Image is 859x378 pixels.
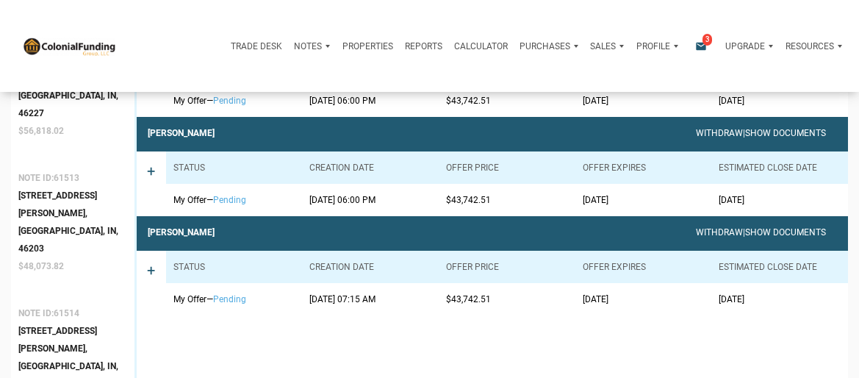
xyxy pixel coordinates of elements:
[18,322,127,357] div: [STREET_ADDRESS][PERSON_NAME],
[725,41,765,51] p: Upgrade
[166,251,303,283] th: Status
[630,29,684,64] button: Profile
[575,283,712,315] td: [DATE]
[636,41,670,51] p: Profile
[288,29,336,64] button: Notes
[337,29,399,64] a: Properties
[684,29,719,64] button: email3
[743,128,745,138] span: |
[711,184,848,216] td: [DATE]
[711,85,848,117] td: [DATE]
[745,128,826,138] a: Show Documents
[696,227,743,238] a: Withdraw
[18,222,127,257] div: [GEOGRAPHIC_DATA], IN, 46203
[148,124,215,142] div: [PERSON_NAME]
[439,283,575,315] td: $43,742.51
[147,262,155,304] span: +
[780,29,848,64] button: Resources
[147,163,155,205] span: +
[18,87,127,122] div: [GEOGRAPHIC_DATA], IN, 46227
[206,96,213,106] span: —
[173,96,206,106] span: My Offer
[206,195,213,205] span: —
[213,96,246,106] span: pending
[231,41,282,51] p: Trade Desk
[18,122,127,140] div: $56,818.02
[692,40,710,52] i: email
[575,151,712,184] th: Offer Expires
[302,151,439,184] th: Creation date
[302,251,439,283] th: Creation date
[54,308,79,318] span: 61514
[206,294,213,304] span: —
[711,151,848,184] th: Estimated Close Date
[696,128,743,138] a: Withdraw
[719,29,779,64] button: Upgrade
[18,308,54,318] span: Note ID:
[342,41,393,51] p: Properties
[439,184,575,216] td: $43,742.51
[302,85,439,117] td: [DATE] 06:00 PM
[173,195,206,205] span: My Offer
[743,227,745,238] span: |
[745,227,826,238] a: Show Documents
[575,184,712,216] td: [DATE]
[405,41,442,51] p: Reports
[590,41,616,51] p: Sales
[18,187,127,222] div: [STREET_ADDRESS][PERSON_NAME],
[213,195,246,205] span: pending
[786,41,834,51] p: Resources
[439,251,575,283] th: Offer price
[584,29,630,64] button: Sales
[54,173,79,183] span: 61513
[520,41,570,51] p: Purchases
[302,283,439,315] td: [DATE] 07:15 AM
[148,224,215,241] div: [PERSON_NAME]
[302,184,439,216] td: [DATE] 06:00 PM
[448,29,514,64] a: Calculator
[166,151,303,184] th: Status
[439,85,575,117] td: $43,742.51
[225,29,288,64] button: Trade Desk
[711,251,848,283] th: Estimated Close Date
[702,34,712,46] span: 3
[454,41,508,51] p: Calculator
[575,251,712,283] th: Offer Expires
[711,283,848,315] td: [DATE]
[514,29,584,64] button: Purchases
[173,294,206,304] span: My Offer
[399,29,448,64] button: Reports
[575,85,712,117] td: [DATE]
[294,41,322,51] p: Notes
[18,257,127,275] div: $48,073.82
[439,151,575,184] th: Offer price
[18,173,54,183] span: Note ID:
[22,36,116,55] img: NoteUnlimited
[213,294,246,304] span: pending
